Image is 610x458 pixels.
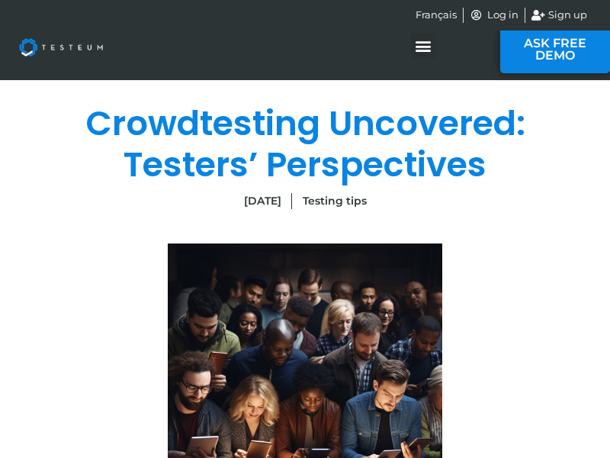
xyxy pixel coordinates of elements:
[531,8,588,23] a: Sign up
[416,8,457,23] a: Français
[483,8,518,23] span: Log in
[500,26,610,73] a: ASK FREE DEMO
[244,193,281,209] a: [DATE]
[244,194,281,208] time: [DATE]
[303,194,367,208] a: Testing tips
[470,8,518,23] a: Log in
[411,33,436,58] div: Menu Toggle
[8,27,114,68] img: Testeum Logo - Application crowdtesting platform
[523,37,587,62] span: ASK FREE DEMO
[544,8,587,23] span: Sign up
[69,103,541,185] h1: Crowdtesting Uncovered: Testers’ Perspectives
